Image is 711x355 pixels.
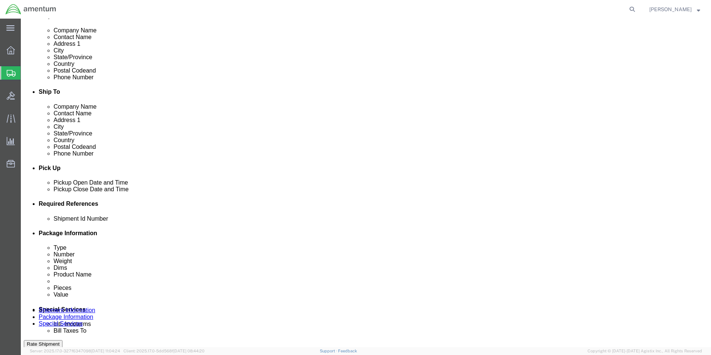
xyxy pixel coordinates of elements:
[338,349,357,353] a: Feedback
[173,349,205,353] span: [DATE] 08:44:20
[588,348,702,354] span: Copyright © [DATE]-[DATE] Agistix Inc., All Rights Reserved
[30,349,120,353] span: Server: 2025.17.0-327f6347098
[5,4,57,15] img: logo
[649,5,701,14] button: [PERSON_NAME]
[649,5,692,13] span: Dewayne Jennings
[123,349,205,353] span: Client: 2025.17.0-5dd568f
[320,349,338,353] a: Support
[21,19,711,347] iframe: FS Legacy Container
[91,349,120,353] span: [DATE] 11:04:24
